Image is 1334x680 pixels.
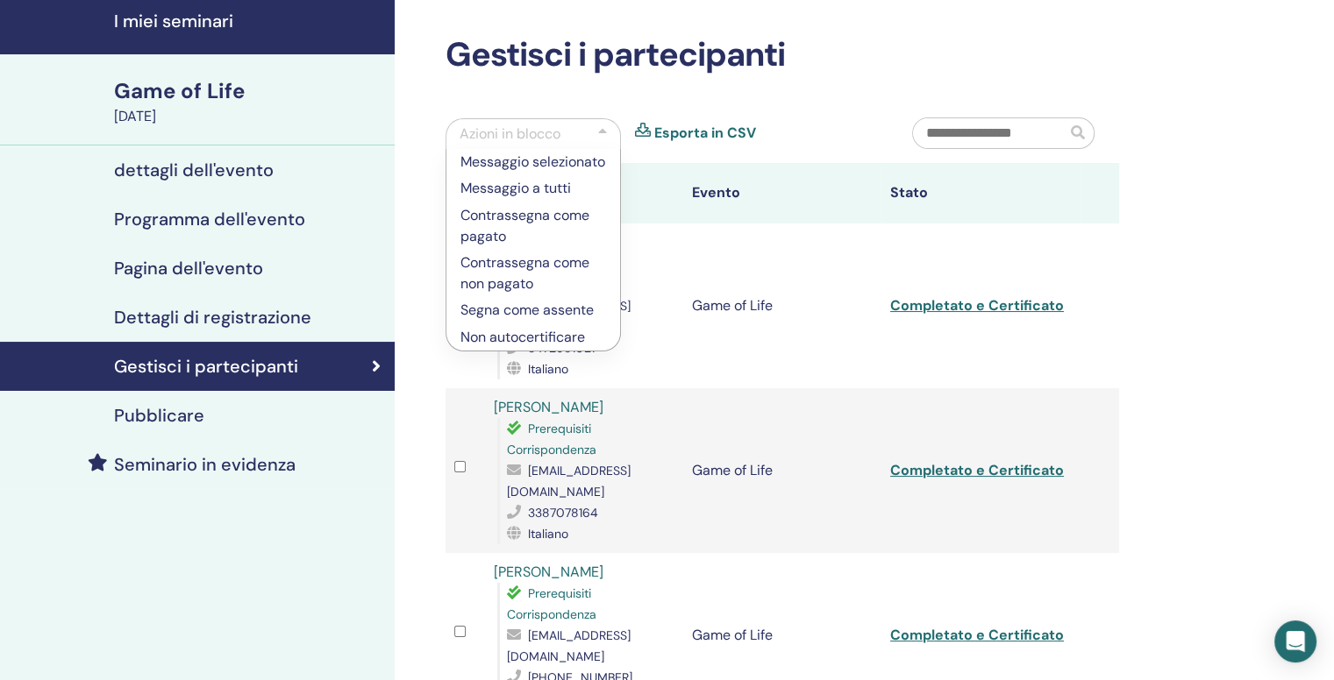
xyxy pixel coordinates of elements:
[460,124,560,145] div: Azioni in blocco
[460,178,606,199] p: Messaggio a tutti
[114,356,298,377] h4: Gestisci i partecipanti
[881,163,1080,223] th: Stato
[507,463,631,499] span: [EMAIL_ADDRESS][DOMAIN_NAME]
[528,526,568,542] span: Italiano
[114,209,305,230] h4: Programma dell'evento
[507,585,596,622] span: Prerequisiti Corrispondenza
[114,454,296,475] h4: Seminario in evidenza
[507,421,596,457] span: Prerequisiti Corrispondenza
[683,388,881,553] td: Game of Life
[890,626,1064,644] a: Completato e Certificato
[114,11,384,32] h4: I miei seminari
[114,258,263,279] h4: Pagina dell'evento
[460,152,606,173] p: Messaggio selezionato
[114,106,384,127] div: [DATE]
[683,163,881,223] th: Evento
[494,398,603,416] a: [PERSON_NAME]
[460,327,606,348] p: Non autocertificare
[114,159,274,181] h4: dettagli dell'evento
[528,340,597,356] span: 3472981027
[114,307,311,328] h4: Dettagli di registrazione
[114,405,204,426] h4: Pubblicare
[528,361,568,377] span: Italiano
[1274,620,1316,662] div: Open Intercom Messenger
[460,205,606,247] p: Contrassegna come pagato
[446,35,1119,75] h2: Gestisci i partecipanti
[507,627,631,664] span: [EMAIL_ADDRESS][DOMAIN_NAME]
[683,223,881,388] td: Game of Life
[103,76,395,127] a: Game of Life[DATE]
[890,296,1064,315] a: Completato e Certificato
[494,563,603,581] a: [PERSON_NAME]
[654,123,756,144] a: Esporta in CSV
[890,461,1064,479] a: Completato e Certificato
[114,76,384,106] div: Game of Life
[528,505,598,521] span: 3387078164
[460,252,606,294] p: Contrassegna come non pagato
[460,300,606,321] p: Segna come assente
